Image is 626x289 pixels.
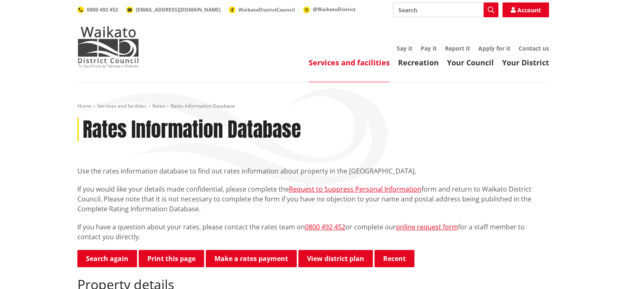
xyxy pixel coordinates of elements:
a: Recreation [398,58,439,67]
a: WaikatoDistrictCouncil [229,6,295,13]
img: Waikato District Council - Te Kaunihera aa Takiwaa o Waikato [77,26,139,67]
a: Pay it [421,44,437,52]
a: Apply for it [478,44,510,52]
a: Your Council [447,58,494,67]
p: Use the rates information database to find out rates information about property in the [GEOGRAPHI... [77,166,549,176]
a: Home [77,102,91,109]
a: Your District [502,58,549,67]
span: Rates Information Database [171,102,235,109]
p: If you have a question about your rates, please contact the rates team on or complete our for a s... [77,222,549,242]
a: online request form [396,222,458,231]
span: [EMAIL_ADDRESS][DOMAIN_NAME] [136,6,221,13]
a: Make a rates payment [206,250,297,267]
a: View district plan [298,250,373,267]
a: Account [503,2,549,17]
button: Print this page [139,250,204,267]
span: @WaikatoDistrict [313,6,356,13]
span: 0800 492 452 [87,6,118,13]
a: Contact us [519,44,549,52]
span: WaikatoDistrictCouncil [238,6,295,13]
a: @WaikatoDistrict [303,6,356,13]
a: Say it [397,44,412,52]
a: Search again [77,250,137,267]
h1: Rates Information Database [83,118,301,142]
a: Services and facilities [97,102,147,109]
a: Services and facilities [309,58,390,67]
a: [EMAIL_ADDRESS][DOMAIN_NAME] [126,6,221,13]
input: Search input [393,2,498,17]
a: 0800 492 452 [77,6,118,13]
nav: breadcrumb [77,103,549,110]
a: Request to Suppress Personal Information [289,185,421,194]
a: Rates [152,102,165,109]
button: Recent [375,250,414,267]
p: If you would like your details made confidential, please complete the form and return to Waikato ... [77,184,549,214]
a: 0800 492 452 [305,222,345,231]
a: Report it [445,44,470,52]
